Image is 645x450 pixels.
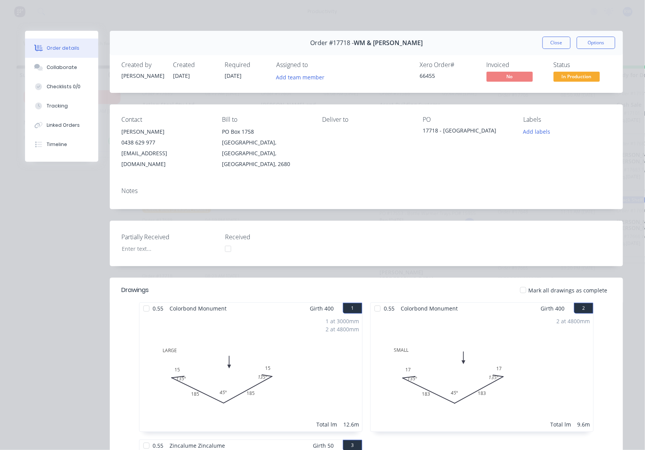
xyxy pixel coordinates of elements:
[398,303,461,314] span: Colorbond Monument
[25,39,98,58] button: Order details
[343,420,359,428] div: 12.6m
[423,126,511,137] div: 17718 - [GEOGRAPHIC_DATA]
[529,286,608,294] span: Mark all drawings as complete
[173,61,215,69] div: Created
[121,232,218,242] label: Partially Received
[149,303,166,314] span: 0.55
[423,116,511,123] div: PO
[222,126,310,170] div: PO Box 1758[GEOGRAPHIC_DATA], [GEOGRAPHIC_DATA], [GEOGRAPHIC_DATA], 2680
[47,122,80,129] div: Linked Orders
[420,72,477,80] div: 66455
[47,141,67,148] div: Timeline
[121,126,210,137] div: [PERSON_NAME]
[25,96,98,116] button: Tracking
[272,72,329,82] button: Add team member
[166,303,230,314] span: Colorbond Monument
[121,187,611,195] div: Notes
[310,303,334,314] span: Girth 400
[487,61,544,69] div: Invoiced
[276,72,329,82] button: Add team member
[487,72,533,81] span: No
[578,420,590,428] div: 9.6m
[326,317,359,325] div: 1 at 3000mm
[121,61,164,69] div: Created by
[420,61,477,69] div: Xero Order #
[25,116,98,135] button: Linked Orders
[121,72,164,80] div: [PERSON_NAME]
[554,72,600,83] button: In Production
[222,126,310,137] div: PO Box 1758
[276,61,353,69] div: Assigned to
[543,37,571,49] button: Close
[173,72,190,79] span: [DATE]
[322,116,411,123] div: Deliver to
[354,39,423,47] span: WM & [PERSON_NAME]
[47,102,68,109] div: Tracking
[371,314,593,432] div: SMALL1718318317135º45º135º2 at 4800mmTotal lm9.6m
[225,61,267,69] div: Required
[47,45,79,52] div: Order details
[381,303,398,314] span: 0.55
[310,39,354,47] span: Order #17718 -
[139,314,362,432] div: LARGE1518518515135º45º135º1 at 3000mm2 at 4800mmTotal lm12.6m
[541,303,565,314] span: Girth 400
[47,83,81,90] div: Checklists 0/0
[557,317,590,325] div: 2 at 4800mm
[316,420,337,428] div: Total lm
[121,126,210,170] div: [PERSON_NAME]0438 629 977[EMAIL_ADDRESS][DOMAIN_NAME]
[25,77,98,96] button: Checklists 0/0
[121,285,149,295] div: Drawings
[577,37,615,49] button: Options
[222,137,310,170] div: [GEOGRAPHIC_DATA], [GEOGRAPHIC_DATA], [GEOGRAPHIC_DATA], 2680
[47,64,77,71] div: Collaborate
[225,232,321,242] label: Received
[121,137,210,148] div: 0438 629 977
[554,72,600,81] span: In Production
[326,325,359,333] div: 2 at 4800mm
[343,303,362,314] button: 1
[519,126,554,137] button: Add labels
[222,116,310,123] div: Bill to
[25,135,98,154] button: Timeline
[554,61,611,69] div: Status
[121,116,210,123] div: Contact
[121,148,210,170] div: [EMAIL_ADDRESS][DOMAIN_NAME]
[225,72,242,79] span: [DATE]
[574,303,593,314] button: 2
[551,420,571,428] div: Total lm
[25,58,98,77] button: Collaborate
[523,116,611,123] div: Labels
